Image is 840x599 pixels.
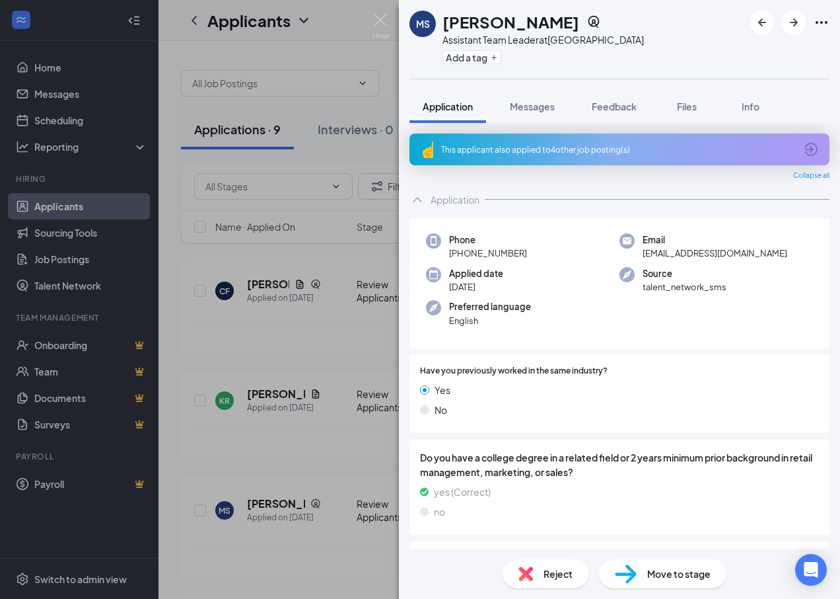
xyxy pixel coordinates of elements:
[643,233,787,247] span: Email
[416,17,430,30] div: MS
[449,267,503,280] span: Applied date
[677,100,697,112] span: Files
[754,15,770,30] svg: ArrowLeftNew
[420,450,819,479] span: Do you have a college degree in a related field or 2 years minimum prior background in retail man...
[782,11,806,34] button: ArrowRight
[643,267,726,280] span: Source
[510,100,555,112] span: Messages
[435,403,447,417] span: No
[803,141,819,157] svg: ArrowCircle
[490,54,498,61] svg: Plus
[449,247,527,260] span: [PHONE_NUMBER]
[442,33,644,46] div: Assistant Team Leader at [GEOGRAPHIC_DATA]
[742,100,759,112] span: Info
[435,383,450,397] span: Yes
[592,100,637,112] span: Feedback
[434,504,445,519] span: no
[449,314,531,327] span: English
[449,280,503,294] span: [DATE]
[442,50,501,64] button: PlusAdd a tag
[423,100,473,112] span: Application
[643,280,726,294] span: talent_network_sms
[441,144,795,155] div: This applicant also applied to 4 other job posting(s)
[643,247,787,260] span: [EMAIL_ADDRESS][DOMAIN_NAME]
[793,171,829,181] span: Collapse all
[434,485,491,499] span: yes (Correct)
[449,300,531,313] span: Preferred language
[814,15,829,30] svg: Ellipses
[409,192,425,208] svg: ChevronUp
[587,15,600,28] svg: SourcingTools
[420,365,608,378] span: Have you previously worked in the same industry?
[786,15,802,30] svg: ArrowRight
[449,233,527,247] span: Phone
[431,193,479,206] div: Application
[750,11,774,34] button: ArrowLeftNew
[442,11,579,33] h1: [PERSON_NAME]
[543,567,573,581] span: Reject
[795,554,827,586] div: Open Intercom Messenger
[647,567,711,581] span: Move to stage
